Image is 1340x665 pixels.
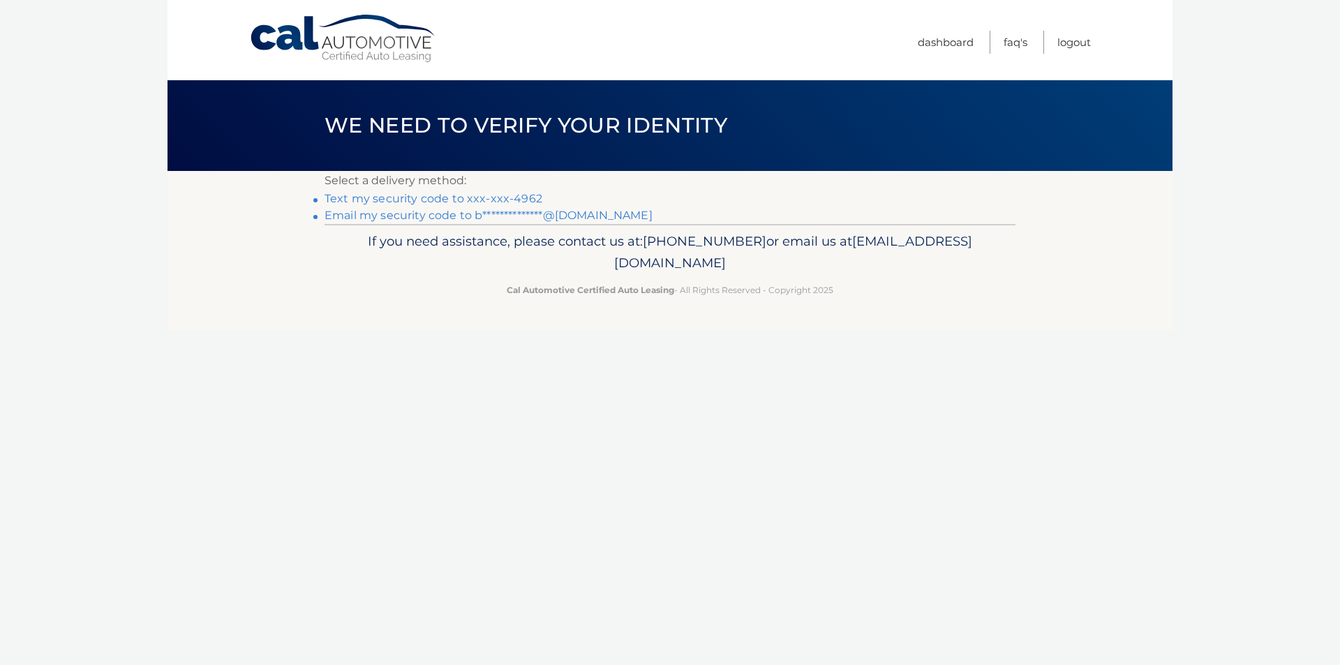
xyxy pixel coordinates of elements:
[643,233,766,249] span: [PHONE_NUMBER]
[507,285,674,295] strong: Cal Automotive Certified Auto Leasing
[325,112,727,138] span: We need to verify your identity
[918,31,974,54] a: Dashboard
[325,192,542,205] a: Text my security code to xxx-xxx-4962
[249,14,438,63] a: Cal Automotive
[1057,31,1091,54] a: Logout
[325,171,1015,190] p: Select a delivery method:
[334,283,1006,297] p: - All Rights Reserved - Copyright 2025
[334,230,1006,275] p: If you need assistance, please contact us at: or email us at
[1004,31,1027,54] a: FAQ's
